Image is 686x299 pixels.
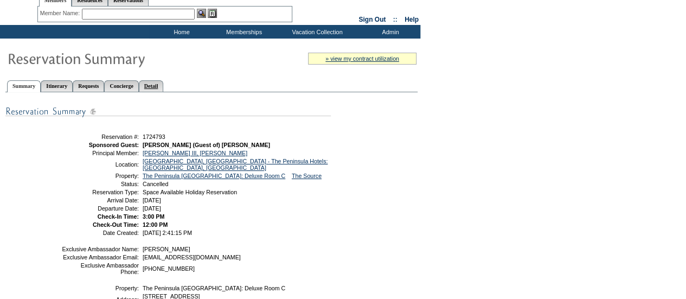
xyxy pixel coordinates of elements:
td: Reservation #: [61,133,139,140]
a: » view my contract utilization [325,55,399,62]
td: Exclusive Ambassador Email: [61,254,139,260]
a: Help [405,16,419,23]
a: Itinerary [41,80,73,92]
td: Arrival Date: [61,197,139,203]
span: 1724793 [143,133,165,140]
img: Reservations [208,9,217,18]
span: [DATE] 2:41:15 PM [143,230,192,236]
img: View [197,9,206,18]
td: Memberships [211,25,274,39]
div: Member Name: [40,9,82,18]
strong: Check-In Time: [98,213,139,220]
span: [PERSON_NAME] (Guest of) [PERSON_NAME] [143,142,270,148]
td: Home [149,25,211,39]
td: Principal Member: [61,150,139,156]
img: subTtlResSummary.gif [5,105,331,118]
td: Vacation Collection [274,25,358,39]
span: [DATE] [143,205,161,212]
a: Detail [139,80,164,92]
img: Reservaton Summary [7,47,224,69]
a: The Peninsula [GEOGRAPHIC_DATA]: Deluxe Room C [143,173,285,179]
span: [DATE] [143,197,161,203]
span: [PERSON_NAME] [143,246,190,252]
strong: Sponsored Guest: [89,142,139,148]
td: Property: [61,173,139,179]
span: The Peninsula [GEOGRAPHIC_DATA]: Deluxe Room C [143,285,285,291]
td: Exclusive Ambassador Phone: [61,262,139,275]
a: Summary [7,80,41,92]
span: :: [393,16,398,23]
a: Concierge [104,80,138,92]
td: Location: [61,158,139,171]
td: Admin [358,25,420,39]
span: 12:00 PM [143,221,168,228]
td: Property: [61,285,139,291]
a: Requests [73,80,104,92]
a: [GEOGRAPHIC_DATA], [GEOGRAPHIC_DATA] - The Peninsula Hotels: [GEOGRAPHIC_DATA], [GEOGRAPHIC_DATA] [143,158,328,171]
span: Space Available Holiday Reservation [143,189,237,195]
td: Date Created: [61,230,139,236]
td: Departure Date: [61,205,139,212]
span: [PHONE_NUMBER] [143,265,195,272]
a: The Source [292,173,322,179]
td: Status: [61,181,139,187]
span: Cancelled [143,181,168,187]
span: [EMAIL_ADDRESS][DOMAIN_NAME] [143,254,241,260]
a: [PERSON_NAME] III, [PERSON_NAME] [143,150,247,156]
strong: Check-Out Time: [93,221,139,228]
td: Exclusive Ambassador Name: [61,246,139,252]
td: Reservation Type: [61,189,139,195]
a: Sign Out [358,16,386,23]
span: 3:00 PM [143,213,164,220]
